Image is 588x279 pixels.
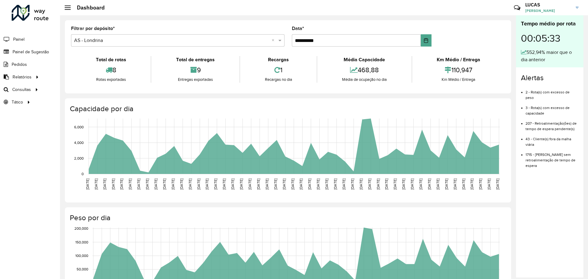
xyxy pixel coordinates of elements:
[197,179,201,190] text: [DATE]
[414,63,503,77] div: 110,947
[414,77,503,83] div: Km Médio / Entrega
[162,179,166,190] text: [DATE]
[188,179,192,190] text: [DATE]
[153,63,238,77] div: 9
[444,179,448,190] text: [DATE]
[525,2,571,8] h3: LUCAS
[526,85,579,100] li: 2 - Rota(s) com excesso de peso
[242,63,315,77] div: 1
[242,56,315,63] div: Recargas
[13,36,24,43] span: Painel
[239,179,243,190] text: [DATE]
[74,125,84,129] text: 6,000
[526,132,579,147] li: 43 - Cliente(s) fora da malha viária
[242,77,315,83] div: Recargas no dia
[526,147,579,168] li: 1715 - [PERSON_NAME] sem retroalimentação de tempo de espera
[12,61,27,68] span: Pedidos
[307,179,311,190] text: [DATE]
[248,179,252,190] text: [DATE]
[265,179,269,190] text: [DATE]
[421,34,432,47] button: Choose Date
[367,179,371,190] text: [DATE]
[282,179,286,190] text: [DATE]
[256,179,260,190] text: [DATE]
[299,179,303,190] text: [DATE]
[521,28,579,49] div: 00:05:33
[319,56,410,63] div: Média Capacidade
[342,179,346,190] text: [DATE]
[71,25,115,32] label: Filtrar por depósito
[359,179,363,190] text: [DATE]
[85,179,89,190] text: [DATE]
[73,63,149,77] div: 8
[70,104,505,113] h4: Capacidade por dia
[13,49,49,55] span: Painel de Sugestão
[291,179,295,190] text: [DATE]
[401,179,405,190] text: [DATE]
[12,86,31,93] span: Consultas
[119,179,123,190] text: [DATE]
[487,179,491,190] text: [DATE]
[73,77,149,83] div: Rotas exportadas
[75,240,88,244] text: 150,000
[350,179,354,190] text: [DATE]
[436,179,440,190] text: [DATE]
[462,179,466,190] text: [DATE]
[75,254,88,258] text: 100,000
[521,74,579,82] h4: Alertas
[526,116,579,132] li: 207 - Retroalimentação(ões) de tempo de espera pendente(s)
[427,179,431,190] text: [DATE]
[292,25,304,32] label: Data
[205,179,209,190] text: [DATE]
[316,179,320,190] text: [DATE]
[376,179,380,190] text: [DATE]
[111,179,115,190] text: [DATE]
[154,179,158,190] text: [DATE]
[171,179,175,190] text: [DATE]
[222,179,226,190] text: [DATE]
[71,4,105,11] h2: Dashboard
[333,179,337,190] text: [DATE]
[145,179,149,190] text: [DATE]
[81,172,84,176] text: 0
[213,179,217,190] text: [DATE]
[179,179,183,190] text: [DATE]
[231,179,235,190] text: [DATE]
[419,179,423,190] text: [DATE]
[70,213,505,222] h4: Peso por dia
[73,56,149,63] div: Total de rotas
[272,37,277,44] span: Clear all
[511,1,524,14] a: Contato Rápido
[470,179,474,190] text: [DATE]
[273,179,277,190] text: [DATE]
[526,100,579,116] li: 3 - Rota(s) com excesso de capacidade
[319,63,410,77] div: 468,88
[74,226,88,230] text: 200,000
[12,99,23,105] span: Tático
[103,179,107,190] text: [DATE]
[384,179,388,190] text: [DATE]
[521,20,579,28] div: Tempo médio por rota
[414,56,503,63] div: Km Médio / Entrega
[453,179,457,190] text: [DATE]
[496,179,499,190] text: [DATE]
[525,8,571,13] span: [PERSON_NAME]
[325,179,329,190] text: [DATE]
[521,49,579,63] div: 552,94% maior que o dia anterior
[137,179,141,190] text: [DATE]
[128,179,132,190] text: [DATE]
[13,74,32,80] span: Relatórios
[319,77,410,83] div: Média de ocupação no dia
[74,141,84,145] text: 4,000
[94,179,98,190] text: [DATE]
[393,179,397,190] text: [DATE]
[410,179,414,190] text: [DATE]
[478,179,482,190] text: [DATE]
[153,56,238,63] div: Total de entregas
[153,77,238,83] div: Entregas exportadas
[77,267,88,271] text: 50,000
[74,156,84,160] text: 2,000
